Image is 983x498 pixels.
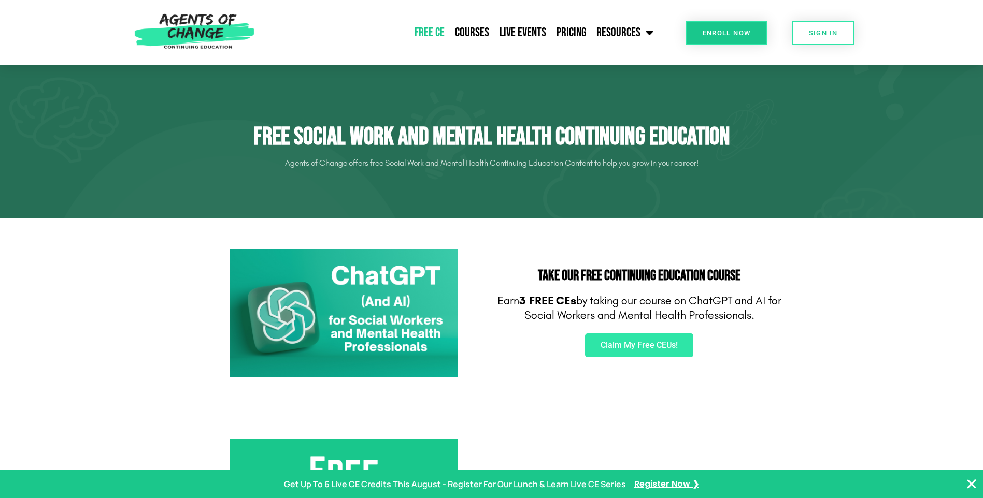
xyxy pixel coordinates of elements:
[494,20,551,46] a: Live Events
[601,341,678,349] span: Claim My Free CEUs!
[703,30,751,36] span: Enroll Now
[450,20,494,46] a: Courses
[260,20,659,46] nav: Menu
[792,21,854,45] a: SIGN IN
[497,269,782,283] h2: Take Our FREE Continuing Education Course
[202,155,782,171] p: Agents of Change offers free Social Work and Mental Health Continuing Education Content to help y...
[809,30,838,36] span: SIGN IN
[409,20,450,46] a: Free CE
[497,294,782,323] p: Earn by taking our course on ChatGPT and AI for Social Workers and Mental Health Professionals.
[686,21,767,45] a: Enroll Now
[519,294,576,307] b: 3 FREE CEs
[965,478,978,490] button: Close Banner
[634,477,699,492] a: Register Now ❯
[202,122,782,152] h1: Free Social Work and Mental Health Continuing Education
[591,20,659,46] a: Resources
[585,333,693,357] a: Claim My Free CEUs!
[551,20,591,46] a: Pricing
[284,477,626,492] p: Get Up To 6 Live CE Credits This August - Register For Our Lunch & Learn Live CE Series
